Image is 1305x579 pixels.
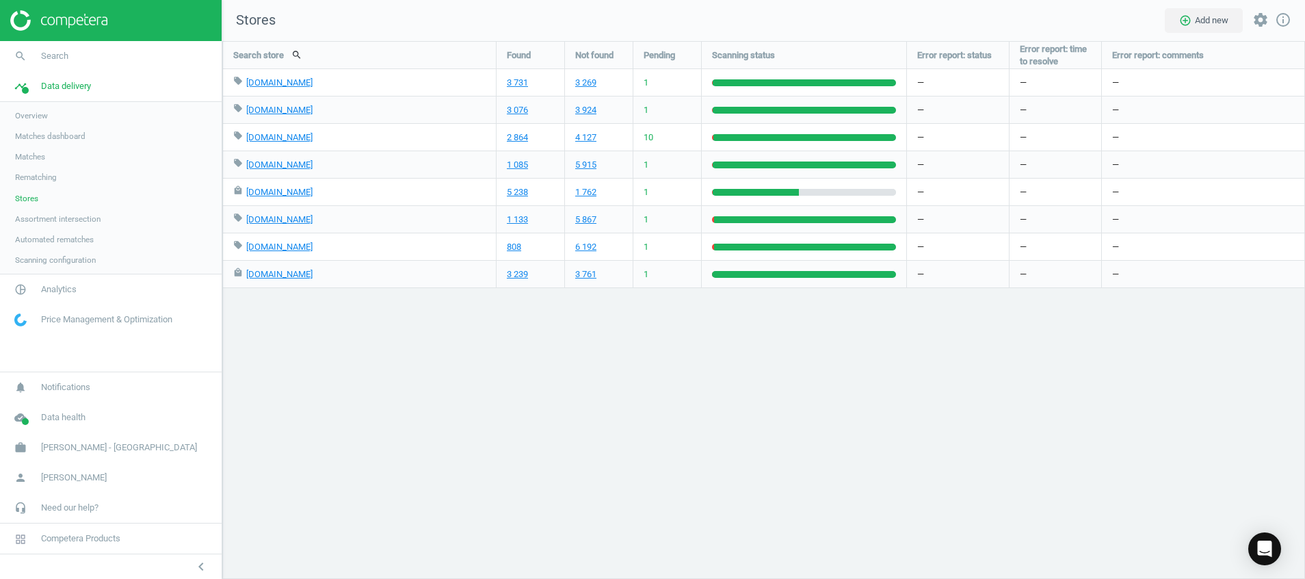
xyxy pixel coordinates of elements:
[907,179,1009,205] div: —
[1020,214,1027,226] span: —
[233,268,243,277] i: local_mall
[907,233,1009,260] div: —
[507,214,528,226] a: 1 133
[15,193,38,204] span: Stores
[575,104,596,116] a: 3 924
[907,206,1009,233] div: —
[233,103,243,113] i: local_offer
[41,441,197,454] span: [PERSON_NAME] - [GEOGRAPHIC_DATA]
[575,49,614,62] span: Not found
[575,131,596,144] a: 4 127
[507,268,528,281] a: 3 239
[907,96,1009,123] div: —
[1275,12,1291,29] a: info_outline
[41,472,107,484] span: [PERSON_NAME]
[507,186,528,198] a: 5 238
[1020,186,1027,198] span: —
[1020,77,1027,89] span: —
[8,404,34,430] i: cloud_done
[644,268,648,281] span: 1
[575,214,596,226] a: 5 867
[8,374,34,400] i: notifications
[1102,151,1305,178] div: —
[907,261,1009,287] div: —
[507,131,528,144] a: 2 864
[1102,124,1305,151] div: —
[1179,14,1191,27] i: add_circle_outline
[907,124,1009,151] div: —
[8,43,34,69] i: search
[233,213,243,222] i: local_offer
[644,77,648,89] span: 1
[575,268,596,281] a: 3 761
[233,240,243,250] i: local_offer
[1020,159,1027,171] span: —
[1252,12,1269,28] i: settings
[644,186,648,198] span: 1
[246,242,313,252] a: [DOMAIN_NAME]
[644,159,648,171] span: 1
[1102,96,1305,123] div: —
[1102,179,1305,205] div: —
[41,283,77,296] span: Analytics
[233,131,243,140] i: local_offer
[233,185,243,195] i: local_mall
[907,69,1009,96] div: —
[575,241,596,253] a: 6 192
[1020,131,1027,144] span: —
[233,158,243,168] i: local_offer
[8,276,34,303] i: pie_chart_outlined
[8,435,34,461] i: work
[917,49,992,62] span: Error report: status
[41,313,172,326] span: Price Management & Optimization
[644,104,648,116] span: 1
[246,105,313,115] a: [DOMAIN_NAME]
[644,241,648,253] span: 1
[246,159,313,170] a: [DOMAIN_NAME]
[15,110,48,121] span: Overview
[41,532,120,545] span: Competera Products
[507,104,528,116] a: 3 076
[1275,12,1291,28] i: info_outline
[15,151,45,162] span: Matches
[15,255,96,266] span: Scanning configuration
[223,42,496,68] div: Search store
[644,214,648,226] span: 1
[507,77,528,89] a: 3 731
[15,214,101,224] span: Assortment intersection
[1102,261,1305,287] div: —
[41,381,90,394] span: Notifications
[246,187,313,197] a: [DOMAIN_NAME]
[246,214,313,224] a: [DOMAIN_NAME]
[1112,49,1204,62] span: Error report: comments
[193,558,209,575] i: chevron_left
[15,172,57,183] span: Rematching
[41,502,98,514] span: Need our help?
[1246,5,1275,35] button: settings
[575,77,596,89] a: 3 269
[10,10,107,31] img: ajHJNr6hYgQAAAAASUVORK5CYII=
[233,76,243,86] i: local_offer
[1020,241,1027,253] span: —
[184,558,218,576] button: chevron_left
[907,151,1009,178] div: —
[644,49,675,62] span: Pending
[8,465,34,491] i: person
[644,131,653,144] span: 10
[712,49,775,62] span: Scanning status
[1102,233,1305,260] div: —
[8,73,34,99] i: timeline
[507,49,531,62] span: Found
[222,11,276,30] span: Stores
[575,186,596,198] a: 1 762
[246,77,313,88] a: [DOMAIN_NAME]
[1248,532,1281,565] div: Open Intercom Messenger
[1102,69,1305,96] div: —
[41,411,85,424] span: Data health
[575,159,596,171] a: 5 915
[41,50,68,62] span: Search
[507,159,528,171] a: 1 085
[15,234,94,245] span: Automated rematches
[8,495,34,521] i: headset_mic
[1020,43,1091,68] span: Error report: time to resolve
